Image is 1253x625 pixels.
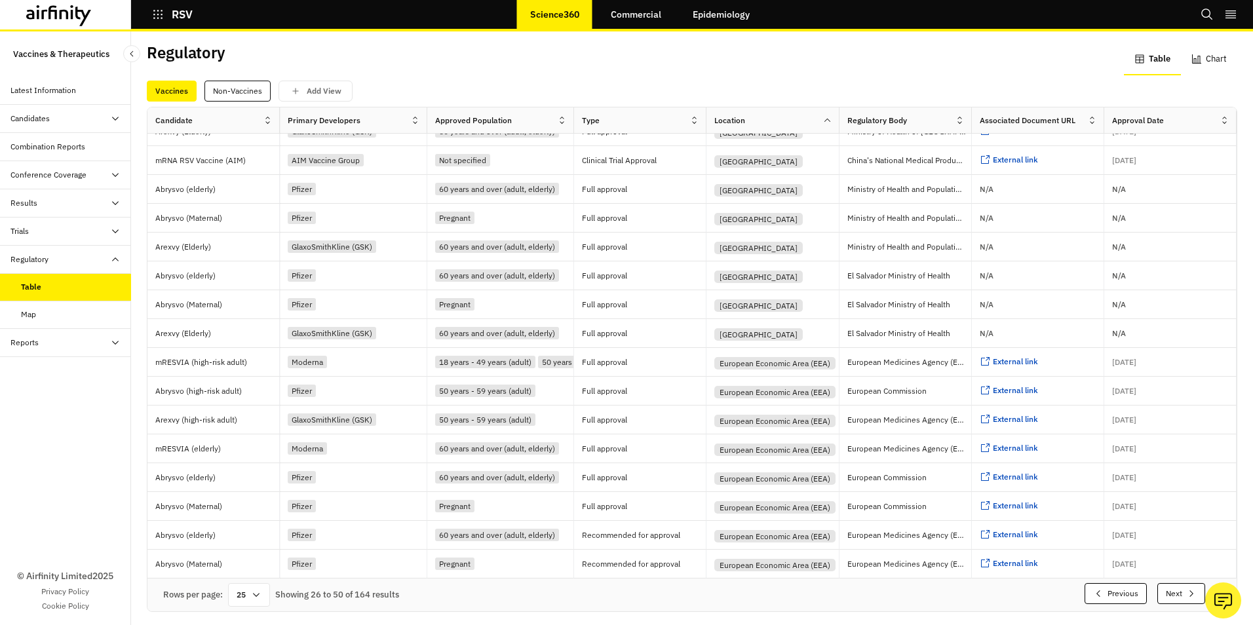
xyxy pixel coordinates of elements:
div: Pfizer [288,500,316,512]
div: AIM Vaccine Group [288,154,364,166]
p: Clinical Trial Approval [582,154,706,167]
p: N/A [1112,330,1126,337]
h2: Regulatory [147,43,225,62]
p: Full approval [582,212,706,225]
div: Pregnant [435,500,474,512]
p: [DATE] [1112,128,1136,136]
div: Pfizer [288,269,316,282]
p: N/A [1112,301,1126,309]
p: Full approval [582,269,706,282]
div: Approval Date [1112,115,1164,126]
div: Pregnant [435,298,474,311]
div: Regulatory Body [847,115,907,126]
p: N/A [980,272,993,280]
span: External link [993,155,1038,164]
p: Ministry of Health and Population of [GEOGRAPHIC_DATA] [847,212,971,225]
div: [GEOGRAPHIC_DATA] [714,271,803,283]
p: © Airfinity Limited 2025 [17,569,113,583]
div: 60 years and over (adult, elderly) [435,442,559,455]
div: [GEOGRAPHIC_DATA] [714,299,803,312]
div: Moderna [288,356,327,368]
div: Not specified [435,154,490,166]
div: GlaxoSmithKline (GSK) [288,327,376,339]
p: European Medicines Agency (EMA) [847,558,971,571]
div: Type [582,115,600,126]
p: N/A [1112,185,1126,193]
p: N/A [980,301,993,309]
p: [DATE] [1112,157,1136,164]
button: Table [1124,44,1181,75]
div: Pregnant [435,558,474,570]
div: Table [21,281,41,293]
div: 18 years - 49 years (adult) [435,356,535,368]
p: Full approval [582,413,706,426]
div: European Economic Area (EEA) [714,530,836,542]
a: External link [980,501,1038,512]
p: Abrysvo (elderly) [155,529,279,542]
p: N/A [1112,214,1126,222]
a: External link [980,472,1038,483]
button: save changes [279,81,353,102]
p: Full approval [582,442,706,455]
p: Full approval [582,500,706,513]
p: [DATE] [1112,445,1136,453]
p: Abrysvo (elderly) [155,471,279,484]
p: Full approval [582,471,706,484]
div: European Economic Area (EEA) [714,357,836,369]
p: N/A [980,330,993,337]
a: Privacy Policy [41,586,89,597]
div: Pregnant [435,212,474,224]
div: Non-Vaccines [204,81,271,102]
div: Regulatory [10,254,48,265]
p: Full approval [582,356,706,369]
div: Approved Population [435,115,512,126]
div: GlaxoSmithKline (GSK) [288,413,376,426]
div: [GEOGRAPHIC_DATA] [714,242,803,254]
p: Ministry of Health and Population of [GEOGRAPHIC_DATA] [847,240,971,254]
div: 60 years and over (adult, elderly) [435,240,559,253]
p: Full approval [582,183,706,196]
div: 60 years and over (adult, elderly) [435,529,559,541]
span: External link [993,443,1038,453]
div: Pfizer [288,529,316,541]
div: 60 years and over (adult, elderly) [435,471,559,483]
p: Abrysvo (Maternal) [155,298,279,311]
div: [GEOGRAPHIC_DATA] [714,328,803,341]
div: European Economic Area (EEA) [714,415,836,427]
p: [DATE] [1112,474,1136,482]
div: Location [714,115,745,126]
p: Arexvy (Elderly) [155,327,279,340]
p: Add View [307,86,341,96]
span: External link [993,501,1038,510]
div: European Economic Area (EEA) [714,386,836,398]
div: Candidate [155,115,193,126]
p: El Salvador Ministry of Health [847,298,971,311]
p: European Medicines Agency (EMA) [847,442,971,455]
p: Abrysvo (high-risk adult) [155,385,279,398]
p: mRESVIA (high-risk adult) [155,356,279,369]
a: External link [980,155,1038,166]
p: European Medicines Agency (EMA) [847,413,971,426]
p: N/A [1112,243,1126,251]
div: 50 years - 59 years (adult) [538,356,638,368]
div: Pfizer [288,385,316,397]
div: 60 years and over (adult, elderly) [435,183,559,195]
p: mRESVIA (elderly) [155,442,279,455]
a: External link [980,414,1038,425]
div: Vaccines [147,81,197,102]
button: RSV [152,3,193,26]
p: Full approval [582,298,706,311]
p: N/A [980,243,993,251]
p: Abrysvo (elderly) [155,269,279,282]
div: Pfizer [288,471,316,483]
div: Primary Developers [288,115,360,126]
a: External link [980,443,1038,454]
div: Pfizer [288,558,316,570]
p: China's National Medical Products Administration (NMPA) [847,154,971,167]
div: 50 years - 59 years (adult) [435,413,535,426]
button: Close Sidebar [123,45,140,62]
p: El Salvador Ministry of Health [847,269,971,282]
p: Vaccines & Therapeutics [13,42,109,66]
p: Recommended for approval [582,529,706,542]
div: European Economic Area (EEA) [714,472,836,485]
